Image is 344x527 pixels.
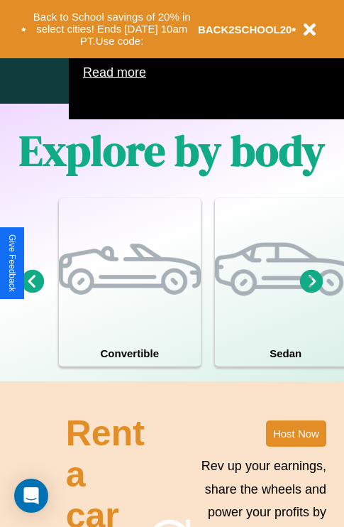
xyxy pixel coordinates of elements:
[59,340,201,366] h4: Convertible
[7,234,17,292] div: Give Feedback
[26,7,198,51] button: Back to School savings of 20% in select cities! Ends [DATE] 10am PT.Use code:
[266,420,326,447] button: Host Now
[14,479,48,513] div: Open Intercom Messenger
[198,23,292,36] b: BACK2SCHOOL20
[19,121,325,180] h1: Explore by body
